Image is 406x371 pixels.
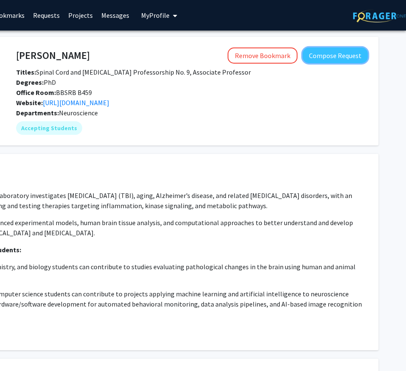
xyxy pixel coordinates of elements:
span: BBSRB B459 [16,88,92,97]
span: My Profile [141,11,170,20]
a: Projects [64,0,97,30]
a: Requests [29,0,64,30]
span: Neuroscience [59,109,98,117]
iframe: Chat [6,333,36,365]
button: Remove Bookmark [228,47,298,64]
b: Departments: [16,109,59,117]
a: Messages [97,0,133,30]
img: ForagerOne Logo [353,9,406,22]
span: Spinal Cord and [MEDICAL_DATA] Professorship No. 9, Associate Professor [16,68,251,76]
b: Titles: [16,68,36,76]
span: PhD [16,78,56,86]
a: Opens in a new tab [43,98,109,107]
b: Office Room: [16,88,56,97]
b: Website: [16,98,43,107]
mat-chip: Accepting Students [16,121,82,135]
h4: [PERSON_NAME] [16,47,90,63]
button: Compose Request to Adam Bachstetter [303,47,368,63]
b: Degrees: [16,78,44,86]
